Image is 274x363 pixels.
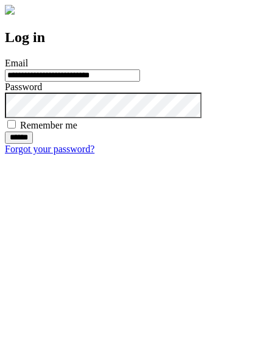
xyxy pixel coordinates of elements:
[20,120,77,130] label: Remember me
[5,58,28,68] label: Email
[5,82,42,92] label: Password
[5,29,269,46] h2: Log in
[5,5,15,15] img: logo-4e3dc11c47720685a147b03b5a06dd966a58ff35d612b21f08c02c0306f2b779.png
[5,144,94,154] a: Forgot your password?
